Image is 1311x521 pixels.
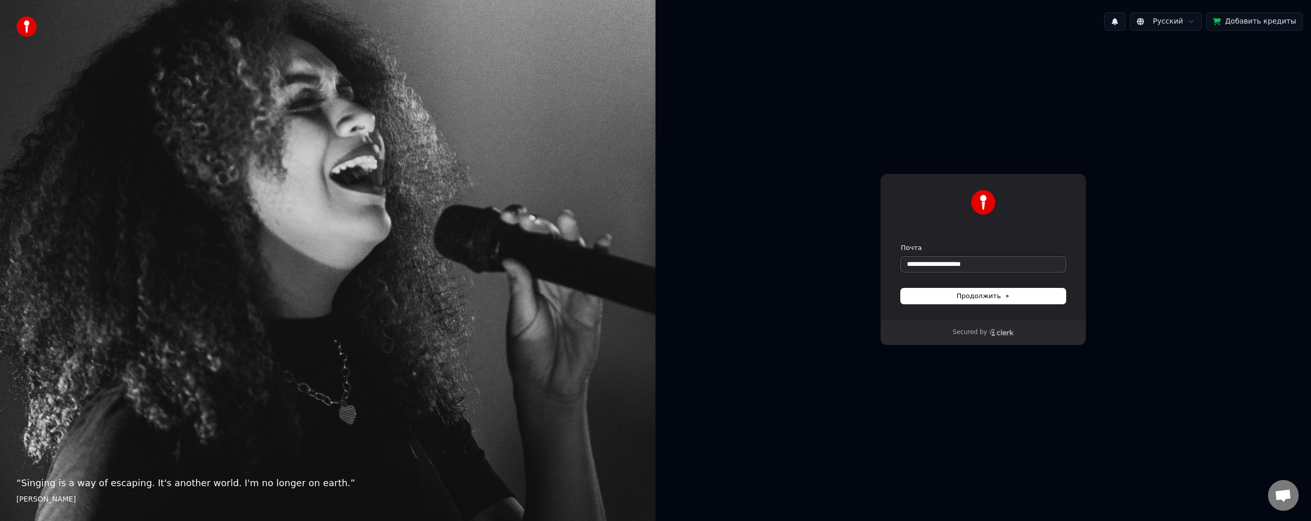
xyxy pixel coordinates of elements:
[16,16,37,37] img: youka
[953,328,987,337] p: Secured by
[901,243,922,253] label: Почта
[1206,12,1303,31] button: Добавить кредиты
[989,329,1014,336] a: Clerk logo
[901,288,1066,304] button: Продолжить
[1268,480,1299,511] a: Открытый чат
[971,190,996,215] img: Youka
[16,476,639,490] p: “ Singing is a way of escaping. It's another world. I'm no longer on earth. ”
[16,494,639,505] footer: [PERSON_NAME]
[957,291,1010,301] span: Продолжить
